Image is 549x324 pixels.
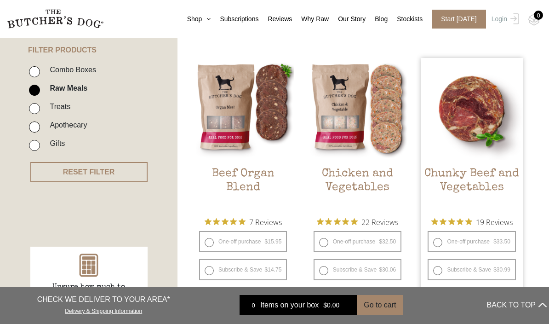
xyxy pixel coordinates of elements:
span: $ [493,238,497,245]
span: $ [323,301,327,309]
span: Start [DATE] [432,10,486,29]
a: Chunky Beef and Vegetables [421,58,522,210]
span: 19 Reviews [476,215,513,229]
a: Chicken and VegetablesChicken and Vegetables [307,58,408,210]
a: Login [489,10,519,29]
bdi: 30.06 [379,266,396,273]
bdi: 15.95 [265,238,282,245]
button: Rated 5 out of 5 stars from 19 reviews. Jump to reviews. [431,215,513,229]
label: One-off purchase [428,231,515,252]
a: Start [DATE] [423,10,489,29]
label: Subscribe & Save [314,259,401,280]
span: 7 Reviews [249,215,282,229]
div: 0 [246,301,260,310]
span: $ [265,238,268,245]
label: Combo Boxes [45,64,96,76]
span: $ [493,266,497,273]
label: Raw Meals [45,82,87,94]
label: Subscribe & Save [428,259,515,280]
p: CHECK WE DELIVER TO YOUR AREA* [37,294,170,305]
span: $ [265,266,268,273]
span: $ [379,266,382,273]
bdi: 0.00 [323,301,339,309]
a: Our Story [329,14,366,24]
span: Items on your box [260,300,319,311]
div: 0 [534,11,543,20]
bdi: 14.75 [265,266,282,273]
bdi: 33.50 [493,238,510,245]
button: Go to cart [357,295,403,315]
a: Stockists [388,14,423,24]
a: Blog [366,14,388,24]
h2: Beef Organ Blend [192,167,294,210]
button: Rated 4.9 out of 5 stars from 22 reviews. Jump to reviews. [317,215,398,229]
label: Subscribe & Save [199,259,287,280]
span: 22 Reviews [361,215,398,229]
img: Beef Organ Blend [192,58,294,160]
label: Apothecary [45,119,87,131]
a: Beef Organ BlendBeef Organ Blend [192,58,294,210]
a: Delivery & Shipping Information [65,306,142,314]
button: BACK TO TOP [487,294,547,316]
a: 0 Items on your box $0.00 [240,295,357,315]
a: Shop [178,14,211,24]
img: Chicken and Vegetables [307,58,408,160]
button: RESET FILTER [30,162,148,182]
p: Unsure how much to feed? [43,282,135,304]
span: $ [379,238,382,245]
label: Treats [45,100,70,113]
h2: Chicken and Vegetables [307,167,408,210]
label: Gifts [45,137,65,150]
a: Subscriptions [211,14,258,24]
img: TBD_Cart-Empty.png [528,14,540,26]
bdi: 32.50 [379,238,396,245]
h2: Chunky Beef and Vegetables [421,167,522,210]
bdi: 30.99 [493,266,510,273]
button: Rated 5 out of 5 stars from 7 reviews. Jump to reviews. [205,215,282,229]
a: Reviews [258,14,292,24]
label: One-off purchase [199,231,287,252]
label: One-off purchase [314,231,401,252]
a: Why Raw [292,14,329,24]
